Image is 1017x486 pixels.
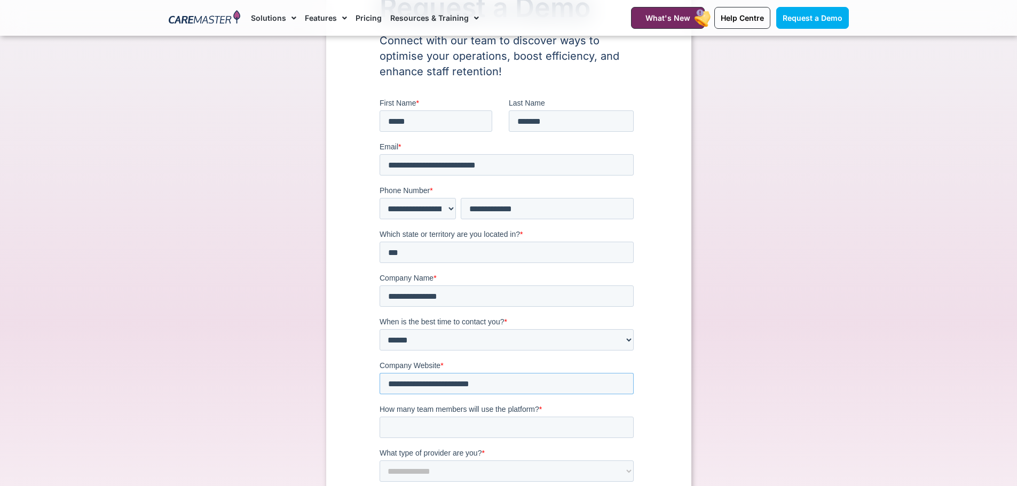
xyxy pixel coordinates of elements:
[776,7,849,29] a: Request a Demo
[169,10,241,26] img: CareMaster Logo
[645,13,690,22] span: What's New
[721,13,764,22] span: Help Centre
[714,7,770,29] a: Help Centre
[380,33,638,79] p: Connect with our team to discover ways to optimise your operations, boost efficiency, and enhance...
[631,7,705,29] a: What's New
[783,13,842,22] span: Request a Demo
